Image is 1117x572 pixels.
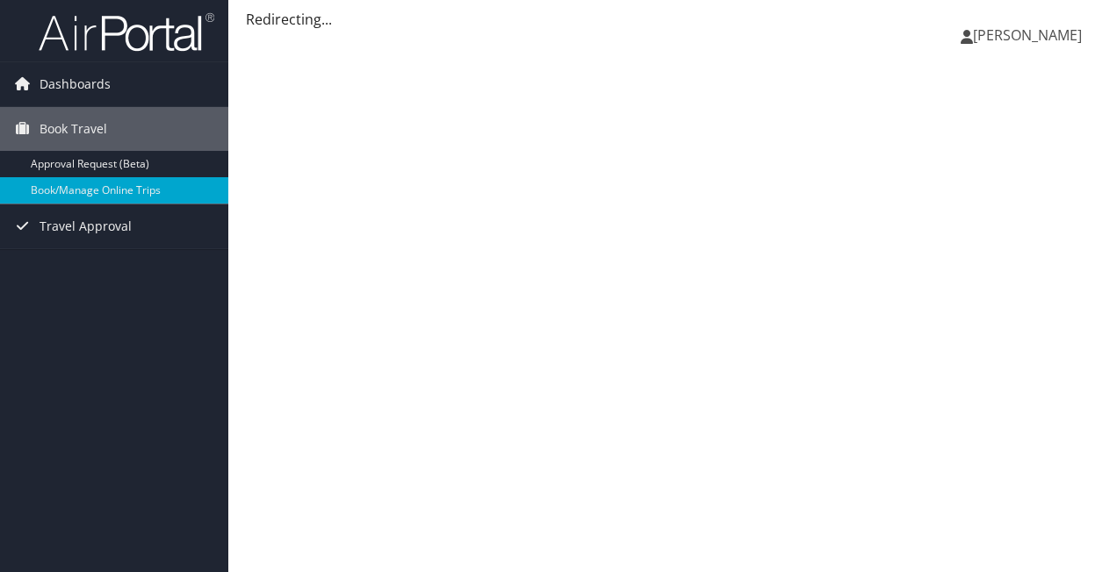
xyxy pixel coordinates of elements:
[40,107,107,151] span: Book Travel
[973,25,1082,45] span: [PERSON_NAME]
[39,11,214,53] img: airportal-logo.png
[40,204,132,248] span: Travel Approval
[961,9,1099,61] a: [PERSON_NAME]
[246,9,1099,30] div: Redirecting...
[40,62,111,106] span: Dashboards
